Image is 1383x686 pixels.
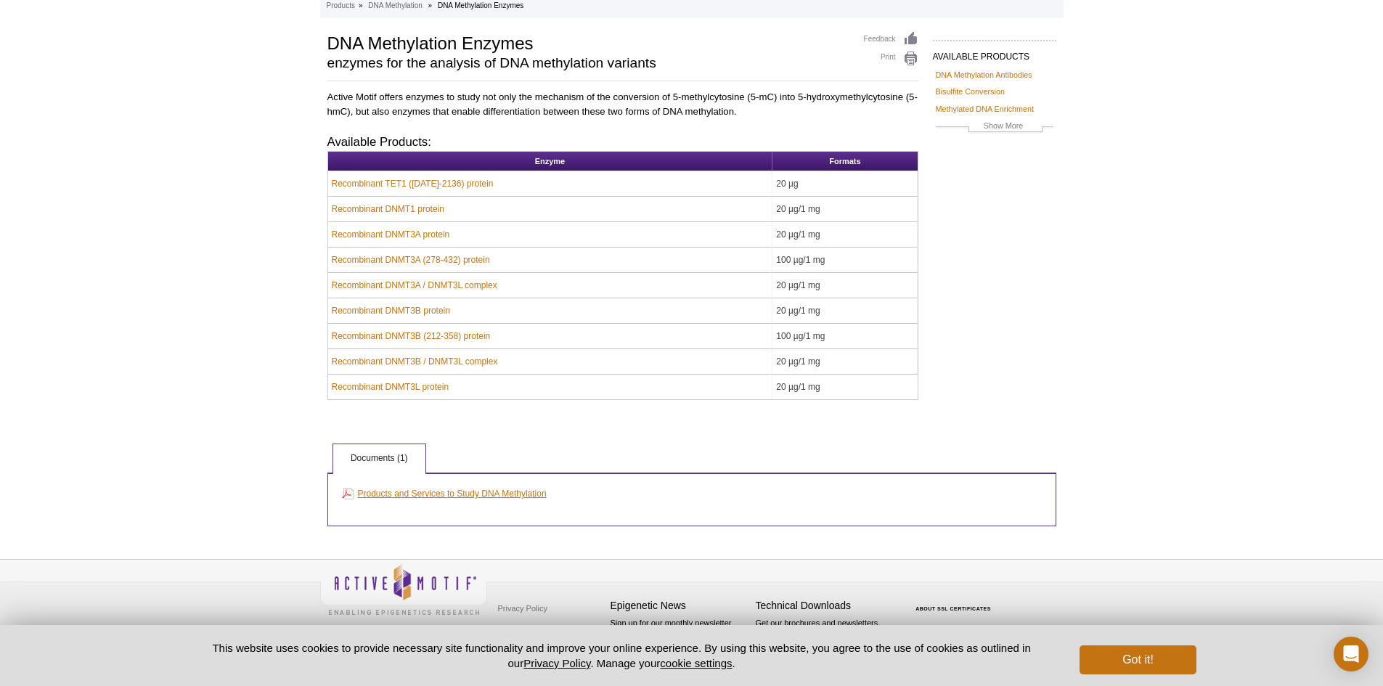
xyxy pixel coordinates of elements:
p: Sign up for our monthly newsletter highlighting recent publications in the field of epigenetics. [611,617,748,666]
td: 20 µg/1 mg [772,375,917,399]
h4: Epigenetic News [611,600,748,612]
td: 20 µg/1 mg [772,222,917,248]
p: Active Motif offers enzymes to study not only the mechanism of the conversion of 5-methylcytosine... [327,90,918,119]
a: Recombinant DNMT3B / DNMT3L complex [332,354,498,369]
a: Recombinant DNMT3L protein [332,380,449,394]
th: Enzyme [328,152,773,171]
td: 20 µg [772,171,917,197]
table: Click to Verify - This site chose Symantec SSL for secure e-commerce and confidential communicati... [901,585,1010,617]
button: cookie settings [660,657,732,669]
p: Get our brochures and newsletters, or request them by mail. [756,617,894,654]
a: Bisulfite Conversion [936,85,1005,98]
a: Privacy Policy [494,597,551,619]
a: Recombinant TET1 ([DATE]-2136) protein [332,176,494,191]
a: Methylated DNA Enrichment [936,102,1035,115]
a: Terms & Conditions [494,619,571,641]
a: Show More [936,119,1053,136]
a: Print [864,51,918,67]
a: Recombinant DNMT3A / DNMT3L complex [332,278,497,293]
h2: enzymes for the analysis of DNA methylation variants [327,57,849,70]
td: 20 µg/1 mg [772,298,917,324]
a: Recombinant DNMT3B protein [332,303,450,318]
a: DNA Methylation Antibodies [936,68,1032,81]
h2: AVAILABLE PRODUCTS [933,40,1056,66]
a: Recombinant DNMT3A (278-432) protein [332,253,490,267]
a: Recombinant DNMT3A protein [332,227,450,242]
td: 20 µg/1 mg [772,197,917,222]
li: » [359,1,363,9]
p: This website uses cookies to provide necessary site functionality and improve your online experie... [187,640,1056,671]
th: Formats [772,152,917,171]
div: Open Intercom Messenger [1334,637,1368,671]
li: » [428,1,433,9]
td: 100 µg/1 mg [772,324,917,349]
a: Recombinant DNMT1 protein [332,202,444,216]
img: Active Motif, [320,560,487,618]
a: Documents (1) [333,444,425,473]
a: Privacy Policy [523,657,590,669]
button: Got it! [1080,645,1196,674]
h3: Available Products: [327,134,918,151]
h4: Technical Downloads [756,600,894,612]
a: Products and Services to Study DNA Methylation [342,486,547,502]
a: ABOUT SSL CERTIFICATES [915,606,991,611]
a: Recombinant DNMT3B (212-358) protein [332,329,491,343]
td: 20 µg/1 mg [772,349,917,375]
td: 20 µg/1 mg [772,273,917,298]
li: DNA Methylation Enzymes [438,1,523,9]
h1: DNA Methylation Enzymes [327,31,849,53]
td: 100 µg/1 mg [772,248,917,273]
a: Feedback [864,31,918,47]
